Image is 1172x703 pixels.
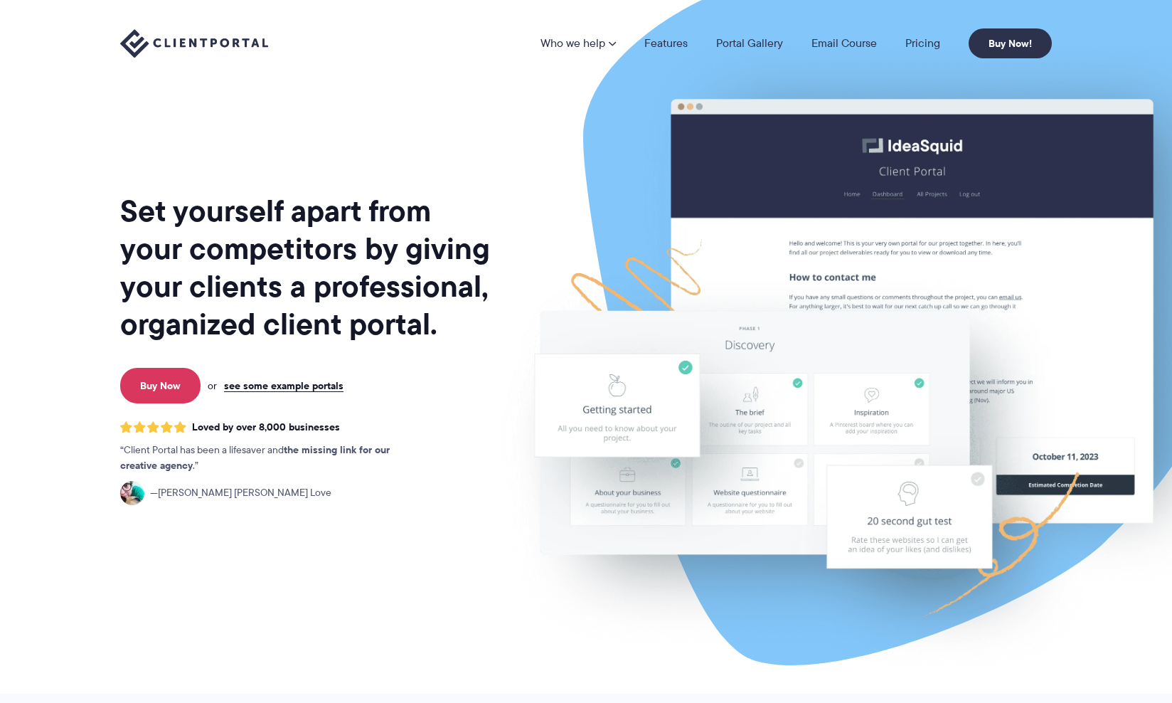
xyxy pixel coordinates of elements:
[224,379,343,392] a: see some example portals
[905,38,940,49] a: Pricing
[969,28,1052,58] a: Buy Now!
[120,443,419,474] p: Client Portal has been a lifesaver and .
[150,485,331,501] span: [PERSON_NAME] [PERSON_NAME] Love
[120,368,201,403] a: Buy Now
[192,421,340,433] span: Loved by over 8,000 businesses
[208,379,217,392] span: or
[120,442,390,473] strong: the missing link for our creative agency
[120,192,493,343] h1: Set yourself apart from your competitors by giving your clients a professional, organized client ...
[540,38,616,49] a: Who we help
[644,38,688,49] a: Features
[716,38,783,49] a: Portal Gallery
[811,38,877,49] a: Email Course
